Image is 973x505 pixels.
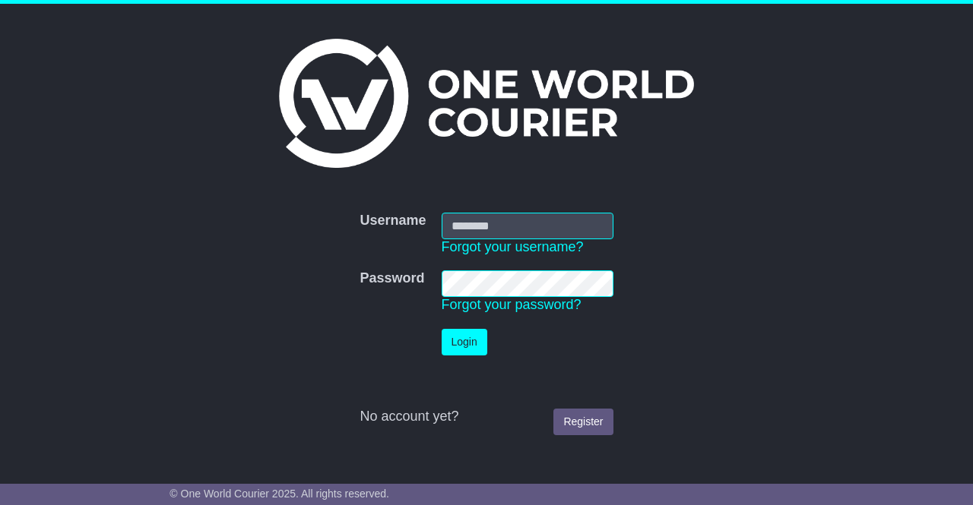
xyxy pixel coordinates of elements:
[553,409,613,435] a: Register
[442,297,582,312] a: Forgot your password?
[170,488,389,500] span: © One World Courier 2025. All rights reserved.
[279,39,694,168] img: One World
[360,270,424,287] label: Password
[442,329,487,355] button: Login
[360,409,613,425] div: No account yet?
[360,213,426,229] label: Username
[442,239,584,254] a: Forgot your username?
